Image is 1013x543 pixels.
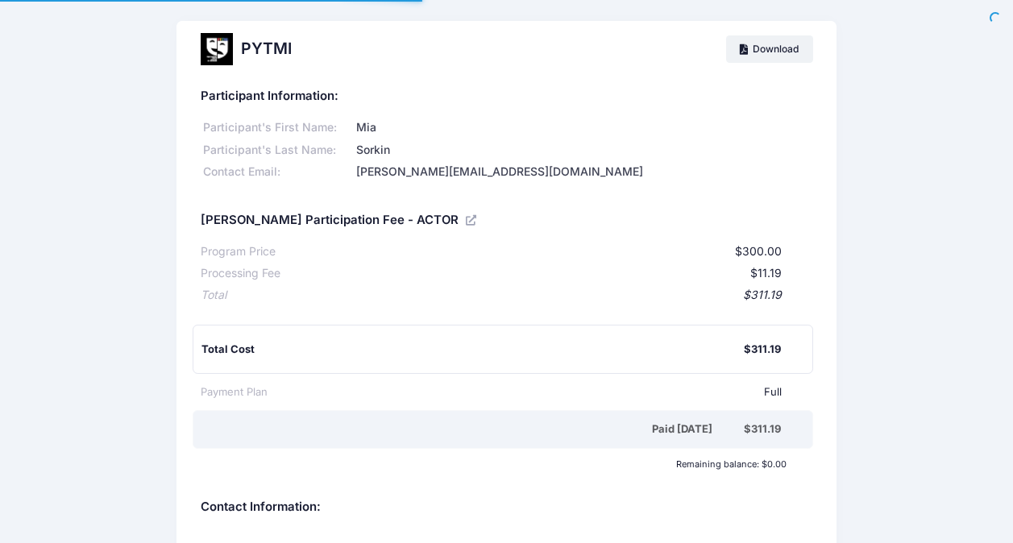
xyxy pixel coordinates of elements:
[201,500,813,515] h5: Contact Information:
[201,342,744,358] div: Total Cost
[193,459,795,469] div: Remaining balance: $0.00
[201,89,813,104] h5: Participant Information:
[226,287,782,304] div: $311.19
[466,213,479,227] a: View Registration Details
[201,164,354,180] div: Contact Email:
[201,243,276,260] div: Program Price
[268,384,782,400] div: Full
[201,384,268,400] div: Payment Plan
[201,142,354,159] div: Participant's Last Name:
[735,244,782,258] span: $300.00
[744,421,781,437] div: $311.19
[201,119,354,136] div: Participant's First Name:
[201,287,226,304] div: Total
[354,142,813,159] div: Sorkin
[280,265,782,282] div: $11.19
[354,164,813,180] div: [PERSON_NAME][EMAIL_ADDRESS][DOMAIN_NAME]
[201,213,459,228] h5: [PERSON_NAME] Participation Fee - ACTOR
[726,35,813,63] a: Download
[354,119,813,136] div: Mia
[241,39,292,58] h2: PYTMI
[744,342,781,358] div: $311.19
[204,421,744,437] div: Paid [DATE]
[201,265,280,282] div: Processing Fee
